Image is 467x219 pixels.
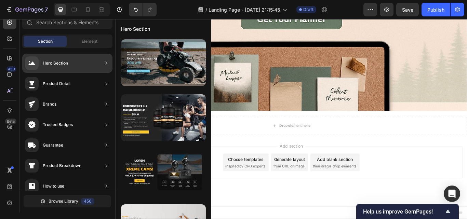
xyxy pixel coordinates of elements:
[209,6,280,13] span: Landing Page - [DATE] 21:15:45
[427,6,444,13] div: Publish
[363,207,452,216] button: Show survey - Help us improve GemPages!
[49,198,78,204] span: Browse Library
[189,145,222,152] span: Add section
[396,3,419,16] button: Save
[6,66,16,72] div: 450
[363,208,444,215] span: Help us improve GemPages!
[184,168,221,175] span: from URL or image
[235,160,277,167] div: Add blank section
[132,160,173,167] div: Choose templates
[422,3,450,16] button: Publish
[115,19,467,219] iframe: Design area
[191,122,227,127] div: Drop element here
[3,3,51,16] button: 7
[303,6,313,13] span: Draft
[82,38,97,44] span: Element
[22,15,112,29] input: Search Sections & Elements
[230,168,281,175] span: then drag & drop elements
[43,121,73,128] div: Trusted Badges
[43,80,70,87] div: Product Detail
[24,195,111,207] button: Browse Library450
[185,160,221,167] div: Generate layout
[129,3,157,16] div: Undo/Redo
[43,101,56,108] div: Brands
[38,38,53,44] span: Section
[43,142,63,149] div: Guarantee
[402,7,413,13] span: Save
[43,162,81,169] div: Product Breakdown
[5,119,16,124] div: Beta
[128,168,175,175] span: inspired by CRO experts
[205,6,207,13] span: /
[81,198,94,205] div: 450
[43,183,64,190] div: How to use
[45,5,48,14] p: 7
[444,186,460,202] div: Open Intercom Messenger
[43,60,68,67] div: Hero Section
